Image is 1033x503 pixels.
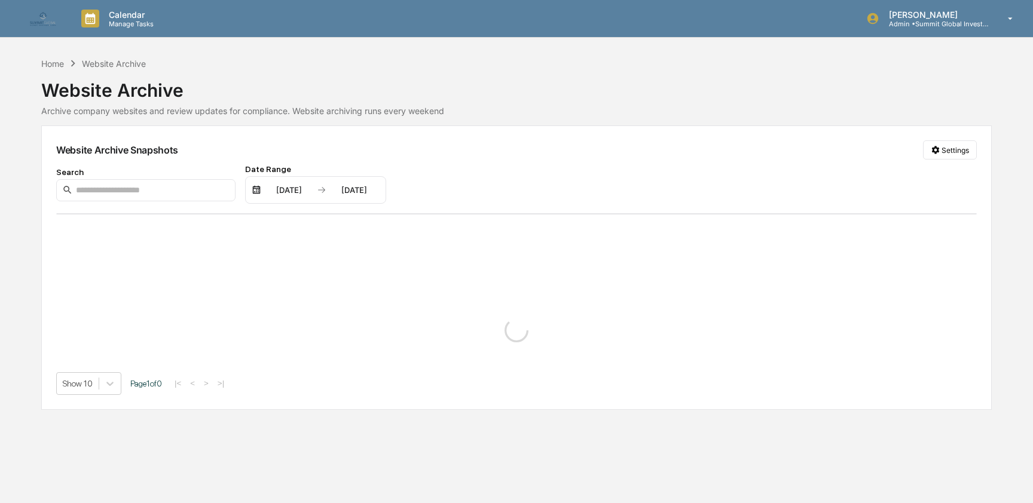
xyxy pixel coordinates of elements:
div: [DATE] [264,185,314,195]
div: Archive company websites and review updates for compliance. Website archiving runs every weekend [41,106,992,116]
p: Admin • Summit Global Investments [879,20,991,28]
div: [DATE] [329,185,380,195]
img: calendar [252,185,261,195]
button: < [187,378,198,388]
div: Home [41,59,64,69]
div: Date Range [245,164,386,174]
span: Page 1 of 0 [130,379,162,388]
div: Website Archive [82,59,146,69]
div: Website Archive [41,70,992,101]
button: |< [171,378,185,388]
button: Settings [923,140,977,160]
img: logo [29,10,57,27]
div: Search [56,167,236,177]
button: >| [214,378,228,388]
p: Calendar [99,10,160,20]
p: [PERSON_NAME] [879,10,991,20]
p: Manage Tasks [99,20,160,28]
img: arrow right [317,185,326,195]
button: > [200,378,212,388]
div: Website Archive Snapshots [56,144,178,156]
